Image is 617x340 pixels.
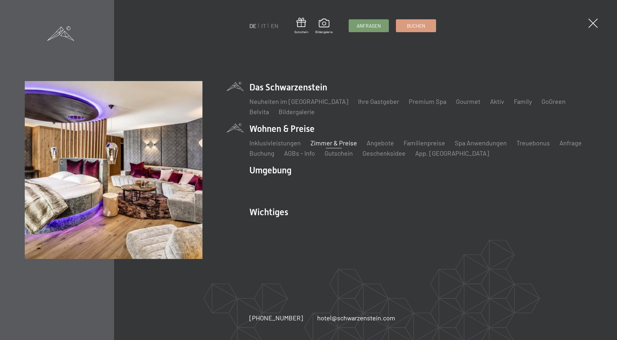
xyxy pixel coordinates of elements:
[315,30,333,34] span: Bildergalerie
[409,97,446,105] a: Premium Spa
[315,19,333,34] a: Bildergalerie
[357,23,381,29] span: Anfragen
[284,149,315,157] a: AGBs - Info
[294,18,308,34] a: Gutschein
[25,81,202,259] img: Wellnesshotel Südtirol SCHWARZENSTEIN - Wellnessurlaub in den Alpen, Wandern und Wellness
[249,97,348,105] a: Neuheiten im [GEOGRAPHIC_DATA]
[294,30,308,34] span: Gutschein
[261,22,266,29] a: IT
[516,139,550,147] a: Treuebonus
[279,108,315,115] a: Bildergalerie
[271,22,278,29] a: EN
[349,20,389,32] a: Anfragen
[455,139,507,147] a: Spa Anwendungen
[415,149,489,157] a: App. [GEOGRAPHIC_DATA]
[456,97,480,105] a: Gourmet
[407,23,425,29] span: Buchen
[514,97,532,105] a: Family
[249,313,303,322] a: [PHONE_NUMBER]
[249,149,274,157] a: Buchung
[325,149,353,157] a: Gutschein
[358,97,399,105] a: Ihre Gastgeber
[317,313,395,322] a: hotel@schwarzenstein.com
[541,97,566,105] a: GoGreen
[367,139,394,147] a: Angebote
[559,139,582,147] a: Anfrage
[396,20,436,32] a: Buchen
[249,108,269,115] a: Belvita
[362,149,406,157] a: Geschenksidee
[490,97,504,105] a: Aktiv
[249,314,303,322] span: [PHONE_NUMBER]
[249,139,301,147] a: Inklusivleistungen
[249,22,256,29] a: DE
[310,139,357,147] a: Zimmer & Preise
[404,139,445,147] a: Familienpreise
